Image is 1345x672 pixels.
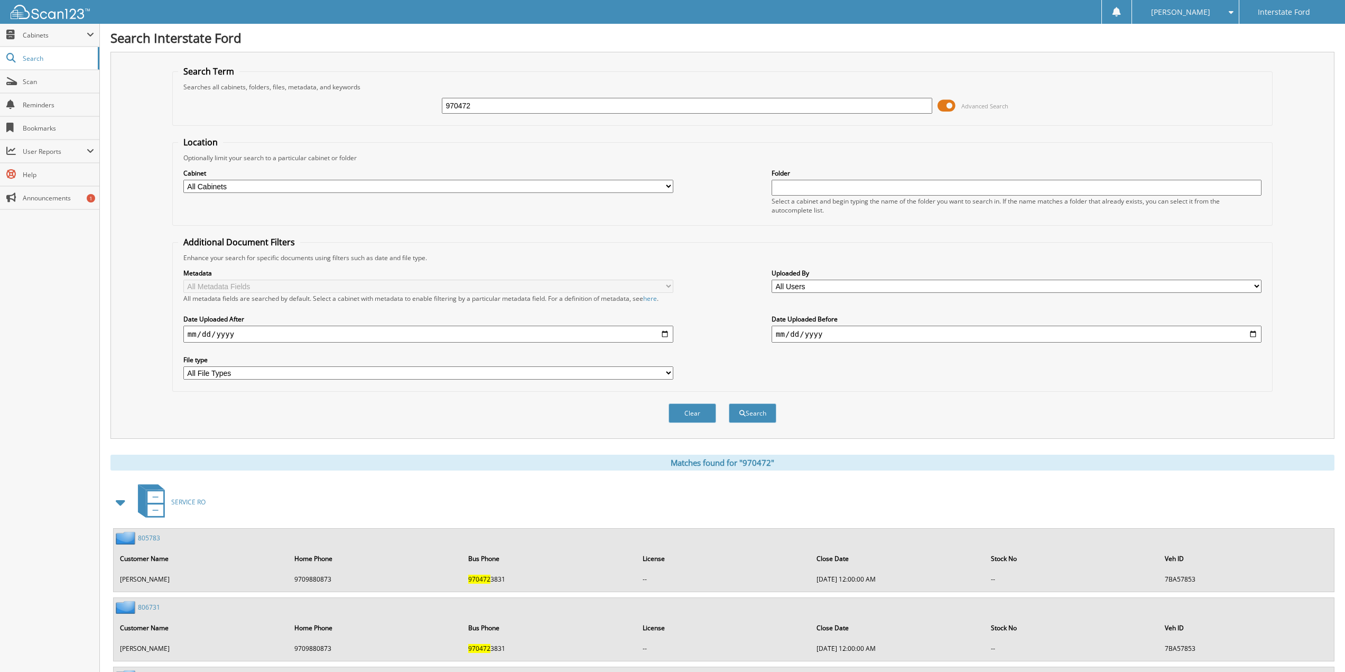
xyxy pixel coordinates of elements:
span: Advanced Search [961,102,1008,110]
th: Home Phone [289,548,462,569]
div: All metadata fields are searched by default. Select a cabinet with metadata to enable filtering b... [183,294,673,303]
th: Bus Phone [463,548,636,569]
td: [PERSON_NAME] [115,570,288,588]
a: 805783 [138,533,160,542]
td: 7BA57853 [1160,640,1333,657]
a: SERVICE RO [132,481,206,523]
th: Close Date [811,548,985,569]
td: 3831 [463,640,636,657]
input: end [772,326,1261,343]
th: License [637,548,811,569]
th: Customer Name [115,548,288,569]
th: Home Phone [289,617,462,639]
span: Cabinets [23,31,87,40]
span: Scan [23,77,94,86]
th: Stock No [986,617,1159,639]
span: Reminders [23,100,94,109]
span: Help [23,170,94,179]
td: 7BA57853 [1160,570,1333,588]
div: 1 [87,194,95,202]
div: Matches found for "970472" [110,455,1334,471]
th: License [637,617,811,639]
div: Searches all cabinets, folders, files, metadata, and keywords [178,82,1267,91]
span: Bookmarks [23,124,94,133]
legend: Additional Document Filters [178,236,300,248]
td: [DATE] 12:00:00 AM [811,640,985,657]
a: 806731 [138,603,160,612]
img: scan123-logo-white.svg [11,5,90,19]
a: here [643,294,657,303]
th: Stock No [986,548,1159,569]
span: User Reports [23,147,87,156]
span: 970472 [468,575,490,584]
td: 9709880873 [289,640,462,657]
label: Date Uploaded After [183,315,673,324]
label: Cabinet [183,169,673,178]
td: -- [637,570,811,588]
label: Folder [772,169,1261,178]
button: Clear [669,403,716,423]
td: -- [986,570,1159,588]
label: Metadata [183,269,673,278]
span: 970472 [468,644,490,653]
th: Veh ID [1160,617,1333,639]
td: 9709880873 [289,570,462,588]
th: Close Date [811,617,985,639]
th: Bus Phone [463,617,636,639]
legend: Search Term [178,66,239,77]
button: Search [729,403,776,423]
div: Optionally limit your search to a particular cabinet or folder [178,153,1267,162]
td: [DATE] 12:00:00 AM [811,570,985,588]
legend: Location [178,136,223,148]
img: folder2.png [116,531,138,545]
div: Enhance your search for specific documents using filters such as date and file type. [178,253,1267,262]
label: File type [183,355,673,364]
td: -- [986,640,1159,657]
label: Date Uploaded Before [772,315,1261,324]
td: -- [637,640,811,657]
span: Interstate Ford [1258,9,1310,15]
div: Select a cabinet and begin typing the name of the folder you want to search in. If the name match... [772,197,1261,215]
th: Customer Name [115,617,288,639]
span: Search [23,54,92,63]
span: Announcements [23,194,94,202]
h1: Search Interstate Ford [110,29,1334,47]
label: Uploaded By [772,269,1261,278]
th: Veh ID [1160,548,1333,569]
img: folder2.png [116,601,138,614]
span: SERVICE RO [171,498,206,507]
td: 3831 [463,570,636,588]
span: [PERSON_NAME] [1151,9,1210,15]
input: start [183,326,673,343]
td: [PERSON_NAME] [115,640,288,657]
